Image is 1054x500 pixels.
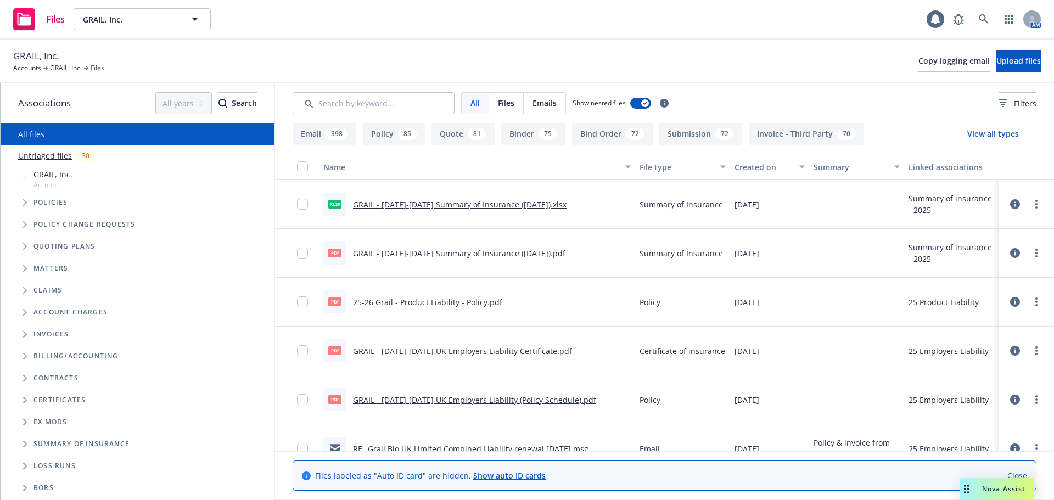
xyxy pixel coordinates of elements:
span: Summary of insurance [33,441,130,447]
a: GRAIL - [DATE]-[DATE] UK Employers Liability (Policy Schedule).pdf [353,395,596,405]
span: Account charges [33,309,108,316]
span: xlsx [328,200,341,208]
div: Drag to move [960,478,973,500]
span: Copy logging email [918,55,990,66]
input: Toggle Row Selected [297,296,308,307]
div: 25 Employers Liability [909,394,989,406]
div: Tree Example [1,166,274,345]
span: pdf [328,346,341,355]
div: 81 [468,128,486,140]
span: pdf [328,249,341,257]
input: Search by keyword... [293,92,455,114]
div: Summary [814,161,888,173]
input: Toggle Row Selected [297,443,308,454]
span: BORs [33,485,54,491]
a: Search [973,8,995,30]
span: Associations [18,96,71,110]
span: GRAIL, Inc. [33,168,72,180]
div: 72 [626,128,644,140]
button: Name [319,154,635,180]
button: GRAIL, Inc. [74,8,211,30]
a: more [1030,198,1043,211]
span: Claims [33,287,62,294]
a: 25-26 Grail - Product Liability - Policy.pdf [353,297,502,307]
button: Filters [999,92,1036,114]
a: RE_ Grail Bio UK Limited Combined Liability renewal [DATE].msg [353,443,588,454]
button: Submission [659,123,742,145]
input: Select all [297,161,308,172]
button: Summary [809,154,904,180]
span: pdf [328,297,341,306]
input: Toggle Row Selected [297,345,308,356]
div: File type [640,161,714,173]
div: Linked associations [909,161,995,173]
a: Files [9,4,69,35]
span: Email [640,443,660,454]
a: more [1030,246,1043,260]
div: Name [323,161,619,173]
a: GRAIL, Inc. [50,63,82,73]
button: Bind Order [572,123,653,145]
div: 72 [715,128,734,140]
div: Folder Tree Example [1,345,274,499]
span: Files [46,15,65,24]
a: GRAIL - [DATE]-[DATE] Summary of Insurance ([DATE]).pdf [353,248,565,259]
span: GRAIL, Inc. [13,49,59,63]
span: Policy [640,394,660,406]
input: Toggle Row Selected [297,394,308,405]
span: All [470,97,480,109]
a: Accounts [13,63,41,73]
span: Billing/Accounting [33,353,119,359]
a: GRAIL - [DATE]-[DATE] Summary of Insurance ([DATE]).xlsx [353,199,567,210]
span: Matters [33,265,68,272]
input: Toggle Row Selected [297,199,308,210]
span: Loss Runs [33,463,76,469]
a: more [1030,393,1043,406]
span: GRAIL, Inc. [83,14,178,25]
button: Linked associations [904,154,999,180]
span: Emails [532,97,557,109]
span: Ex Mods [33,419,67,425]
span: Summary of Insurance [640,248,723,259]
a: Close [1007,470,1027,481]
div: 25 Employers Liability [909,345,989,357]
span: Files labeled as "Auto ID card" are hidden. [315,470,546,481]
a: more [1030,442,1043,455]
span: [DATE] [735,443,759,454]
button: Policy [363,123,425,145]
svg: Search [218,99,227,108]
span: Certificates [33,397,86,403]
button: Quote [431,123,495,145]
div: Created on [735,161,793,173]
span: Contracts [33,375,79,381]
span: Summary of Insurance [640,199,723,210]
span: Policy & invoice from [GEOGRAPHIC_DATA] [814,437,900,460]
div: Summary of insurance - 2025 [909,241,995,265]
span: Nova Assist [982,484,1025,493]
div: Search [218,93,257,114]
div: Summary of insurance - 2025 [909,193,995,216]
button: File type [635,154,730,180]
a: Switch app [998,8,1020,30]
button: Created on [730,154,809,180]
span: Policy [640,296,660,308]
span: Show nested files [573,98,626,108]
button: Email [293,123,356,145]
span: Upload files [996,55,1041,66]
a: more [1030,344,1043,357]
button: Binder [501,123,565,145]
span: Account [33,180,72,189]
span: [DATE] [735,345,759,357]
span: pdf [328,395,341,403]
span: Files [498,97,514,109]
div: 85 [398,128,417,140]
span: [DATE] [735,394,759,406]
a: Report a Bug [948,8,969,30]
span: Certificate of insurance [640,345,725,357]
span: Invoices [33,331,69,338]
button: View all types [950,123,1036,145]
div: 398 [326,128,348,140]
input: Toggle Row Selected [297,248,308,259]
span: Files [91,63,104,73]
a: Show auto ID cards [473,470,546,481]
